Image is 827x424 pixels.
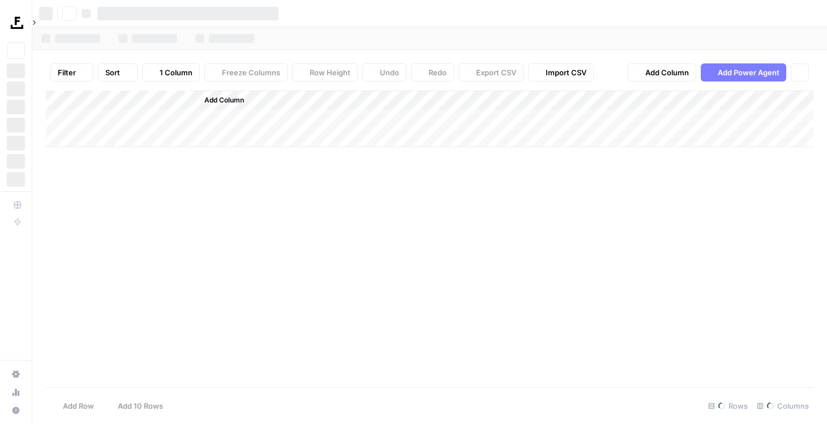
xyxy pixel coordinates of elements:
button: Add Row [46,397,101,415]
button: Freeze Columns [204,63,288,82]
button: Import CSV [528,63,594,82]
span: Add Power Agent [718,67,779,78]
button: Help + Support [7,401,25,419]
div: Columns [752,397,813,415]
span: Add Row [63,400,94,412]
span: Add 10 Rows [118,400,163,412]
span: Undo [380,67,399,78]
span: Add Column [204,95,244,105]
button: Filter [50,63,93,82]
div: Rows [704,397,752,415]
button: Row Height [292,63,358,82]
span: Export CSV [476,67,516,78]
a: Settings [7,365,25,383]
button: Export CSV [459,63,524,82]
span: Row Height [310,67,350,78]
button: Add Column [190,93,248,108]
a: Usage [7,383,25,401]
span: Freeze Columns [222,67,280,78]
span: Sort [105,67,120,78]
button: Add Power Agent [701,63,786,82]
button: Add Column [628,63,696,82]
button: Workspace: Foundation Inc. [7,9,25,37]
span: 1 Column [160,67,192,78]
button: Undo [362,63,406,82]
img: Foundation Inc. Logo [7,13,27,33]
button: Sort [98,63,138,82]
button: Add 10 Rows [101,397,170,415]
span: Filter [58,67,76,78]
span: Import CSV [546,67,586,78]
button: 1 Column [142,63,200,82]
span: Redo [429,67,447,78]
button: Redo [411,63,454,82]
span: Add Column [645,67,689,78]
